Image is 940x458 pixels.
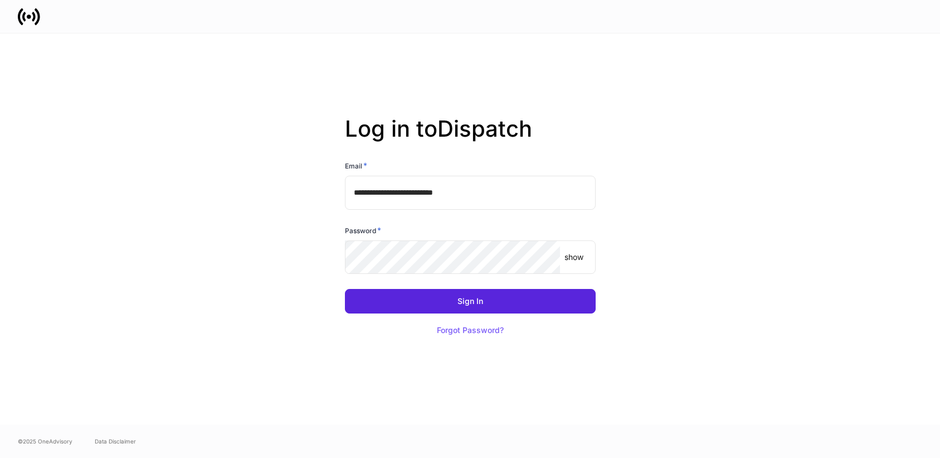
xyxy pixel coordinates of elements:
[423,318,518,343] button: Forgot Password?
[564,252,583,263] p: show
[345,115,596,160] h2: Log in to Dispatch
[18,437,72,446] span: © 2025 OneAdvisory
[345,289,596,314] button: Sign In
[345,160,367,171] h6: Email
[437,326,504,334] div: Forgot Password?
[457,297,483,305] div: Sign In
[95,437,136,446] a: Data Disclaimer
[345,225,381,236] h6: Password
